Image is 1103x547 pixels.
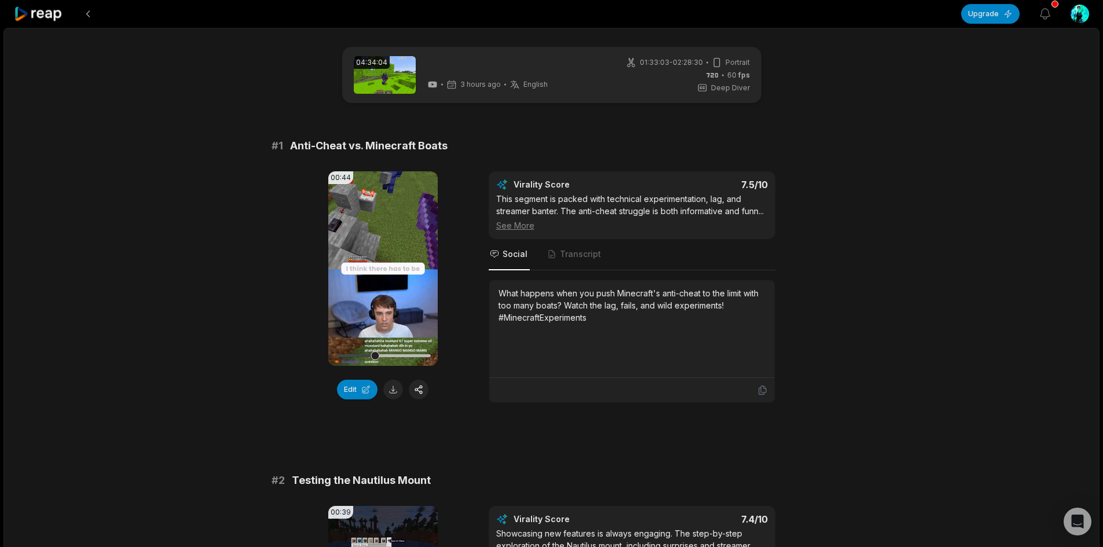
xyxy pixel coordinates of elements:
[643,179,768,190] div: 7.5 /10
[1064,508,1091,535] div: Open Intercom Messenger
[514,513,638,525] div: Virality Score
[337,380,378,399] button: Edit
[727,70,750,80] span: 60
[738,71,750,79] span: fps
[489,239,775,270] nav: Tabs
[460,80,501,89] span: 3 hours ago
[643,513,768,525] div: 7.4 /10
[523,80,548,89] span: English
[640,57,703,68] span: 01:33:03 - 02:28:30
[427,61,548,75] a: ​
[272,472,285,489] span: # 2
[272,138,283,154] span: # 1
[514,179,638,190] div: Virality Score
[496,219,768,232] div: See More
[290,138,448,154] span: Anti-Cheat vs. Minecraft Boats
[496,193,768,232] div: This segment is packed with technical experimentation, lag, and streamer banter. The anti-cheat s...
[503,248,527,260] span: Social
[560,248,601,260] span: Transcript
[499,287,765,324] div: What happens when you push Minecraft's anti-cheat to the limit with too many boats? Watch the lag...
[961,4,1020,24] button: Upgrade
[328,171,438,366] video: Your browser does not support mp4 format.
[725,57,750,68] span: Portrait
[711,83,750,93] span: Deep Diver
[292,472,431,489] span: Testing the Nautilus Mount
